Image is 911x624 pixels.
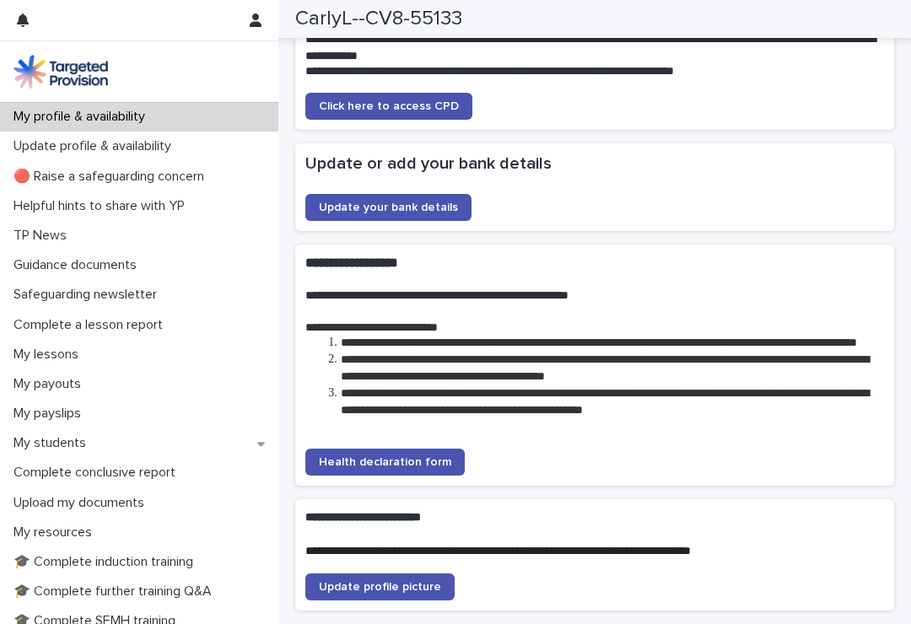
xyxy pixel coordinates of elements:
[7,554,207,570] p: 🎓 Complete induction training
[7,109,159,125] p: My profile & availability
[7,435,100,451] p: My students
[7,228,80,244] p: TP News
[7,138,185,154] p: Update profile & availability
[7,524,105,541] p: My resources
[7,169,218,185] p: 🔴 Raise a safeguarding concern
[295,7,462,31] h2: CarlyL--CV8-55133
[319,456,451,468] span: Health declaration form
[7,198,198,214] p: Helpful hints to share with YP
[7,347,92,363] p: My lessons
[7,406,94,422] p: My payslips
[7,317,176,333] p: Complete a lesson report
[7,495,158,511] p: Upload my documents
[305,93,472,120] a: Click here to access CPD
[319,100,459,112] span: Click here to access CPD
[7,287,170,303] p: Safeguarding newsletter
[7,257,150,273] p: Guidance documents
[305,153,884,174] h2: Update or add your bank details
[305,573,455,600] a: Update profile picture
[13,55,108,89] img: M5nRWzHhSzIhMunXDL62
[319,202,458,213] span: Update your bank details
[7,376,94,392] p: My payouts
[319,581,441,593] span: Update profile picture
[7,584,225,600] p: 🎓 Complete further training Q&A
[305,194,472,221] a: Update your bank details
[305,449,465,476] a: Health declaration form
[7,465,189,481] p: Complete conclusive report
